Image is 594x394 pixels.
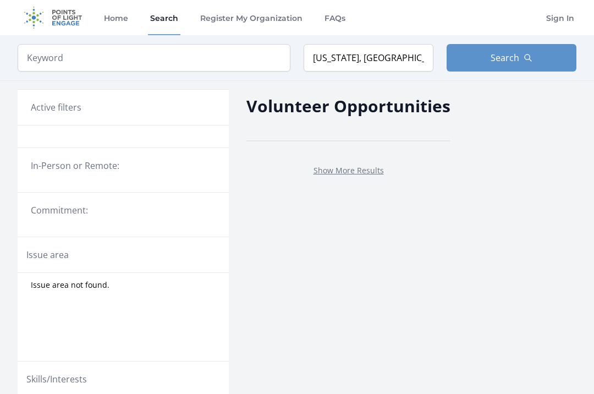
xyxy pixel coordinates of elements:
[246,94,450,118] h2: Volunteer Opportunities
[31,101,81,114] h3: Active filters
[26,248,69,261] legend: Issue area
[491,51,519,64] span: Search
[447,44,576,72] button: Search
[31,159,216,172] legend: In-Person or Remote:
[313,165,384,176] a: Show More Results
[26,373,87,386] legend: Skills/Interests
[31,204,216,217] legend: Commitment:
[18,44,290,72] input: Keyword
[31,280,109,291] span: Issue area not found.
[304,44,433,72] input: Location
